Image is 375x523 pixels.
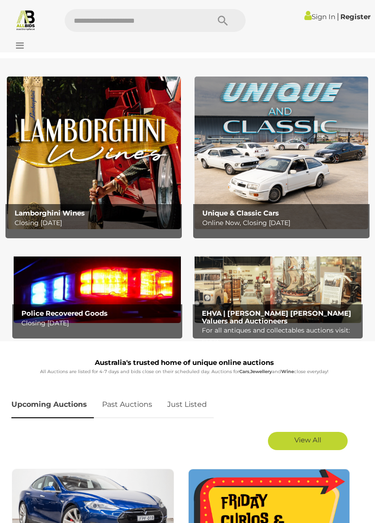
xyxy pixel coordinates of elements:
b: Lamborghini Wines [15,209,85,217]
strong: Cars [239,369,249,374]
b: Police Recovered Goods [21,309,108,318]
img: Lamborghini Wines [7,77,181,229]
img: Unique & Classic Cars [195,77,369,229]
a: Upcoming Auctions [11,391,94,418]
button: Search [200,9,246,32]
a: Lamborghini Wines Lamborghini Wines Closing [DATE] [7,77,181,229]
a: Unique & Classic Cars Unique & Classic Cars Online Now, Closing [DATE] [195,77,369,229]
a: EHVA | Evans Hastings Valuers and Auctioneers EHVA | [PERSON_NAME] [PERSON_NAME] Valuers and Auct... [195,247,362,323]
strong: Jewellery [250,369,272,374]
img: Allbids.com.au [15,9,36,31]
p: Online Now, Closing [DATE] [202,217,365,229]
b: Unique & Classic Cars [202,209,279,217]
b: EHVA | [PERSON_NAME] [PERSON_NAME] Valuers and Auctioneers [202,309,351,325]
img: EHVA | Evans Hastings Valuers and Auctioneers [195,247,362,323]
p: Closing [DATE] [21,318,178,329]
a: Register [340,12,370,21]
strong: Wine [281,369,294,374]
img: Police Recovered Goods [14,247,181,323]
span: | [337,11,339,21]
p: All Auctions are listed for 4-7 days and bids close on their scheduled day. Auctions for , and cl... [11,368,357,376]
p: Closing [DATE] [15,217,177,229]
a: View All [268,432,348,450]
a: Past Auctions [95,391,159,418]
a: Just Listed [160,391,214,418]
a: Police Recovered Goods Police Recovered Goods Closing [DATE] [14,247,181,323]
p: For all antiques and collectables auctions visit: EHVA [202,325,358,348]
a: Sign In [304,12,335,21]
span: View All [294,436,321,444]
h1: Australia's trusted home of unique online auctions [11,359,357,367]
